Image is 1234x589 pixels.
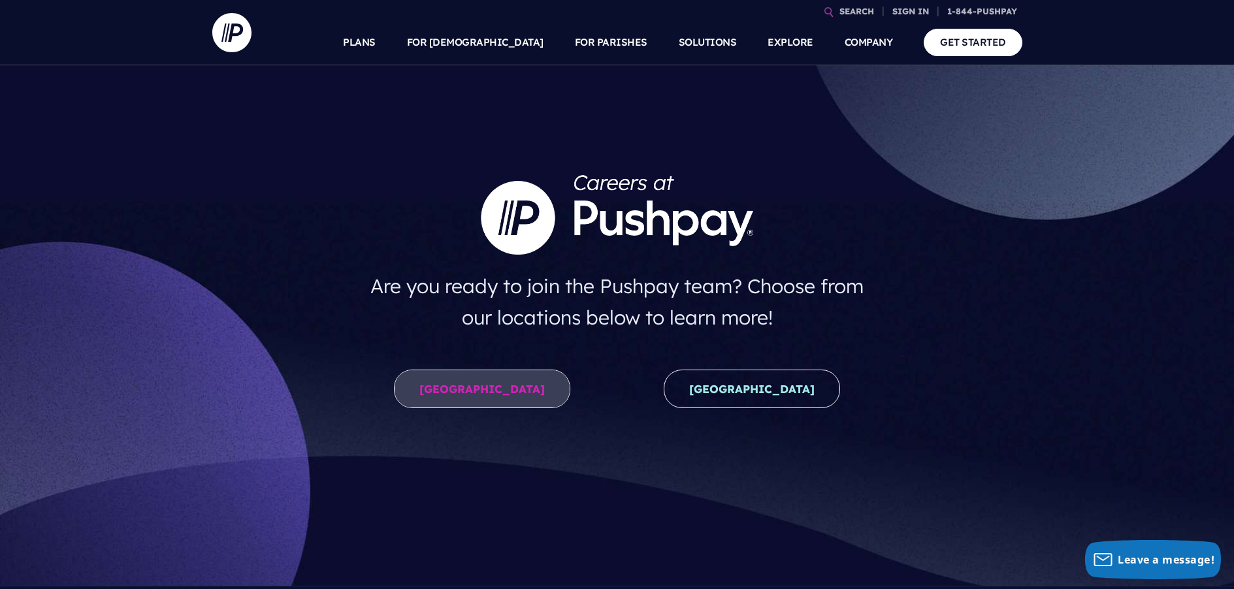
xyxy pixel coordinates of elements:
span: Leave a message! [1118,552,1214,567]
a: SOLUTIONS [679,20,737,65]
a: [GEOGRAPHIC_DATA] [664,370,840,408]
a: FOR [DEMOGRAPHIC_DATA] [407,20,544,65]
h4: Are you ready to join the Pushpay team? Choose from our locations below to learn more! [357,265,877,338]
a: PLANS [343,20,376,65]
a: [GEOGRAPHIC_DATA] [394,370,570,408]
button: Leave a message! [1085,540,1221,579]
a: EXPLORE [768,20,813,65]
a: COMPANY [845,20,893,65]
a: FOR PARISHES [575,20,647,65]
a: GET STARTED [924,29,1022,56]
